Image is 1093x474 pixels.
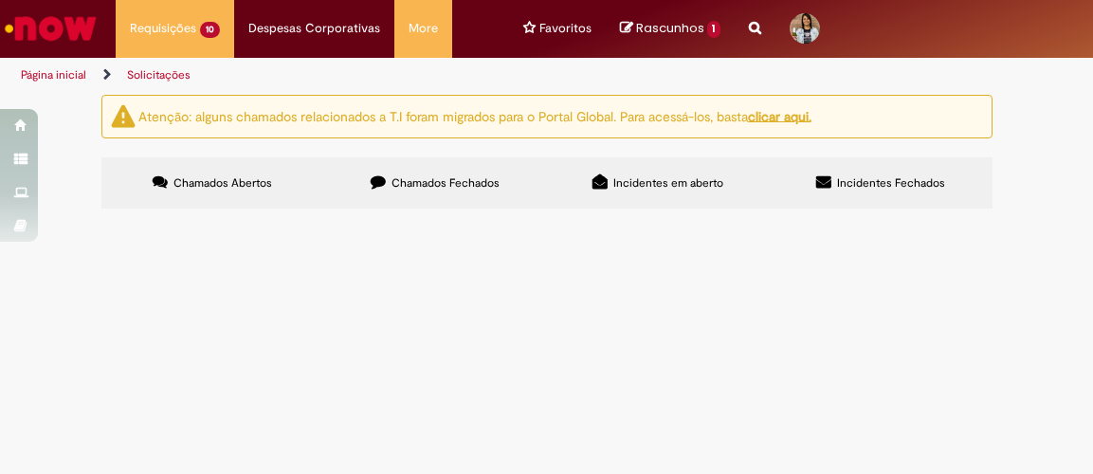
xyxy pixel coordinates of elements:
span: Requisições [130,19,196,38]
span: 1 [707,21,721,38]
span: Rascunhos [636,19,704,37]
a: clicar aqui. [748,107,811,124]
span: 10 [200,22,220,38]
span: Incidentes em aberto [613,175,723,191]
span: Chamados Abertos [173,175,272,191]
span: Despesas Corporativas [248,19,380,38]
ng-bind-html: Atenção: alguns chamados relacionados a T.I foram migrados para o Portal Global. Para acessá-los,... [138,107,811,124]
a: Solicitações [127,67,191,82]
span: More [409,19,438,38]
a: Página inicial [21,67,86,82]
a: No momento, sua lista de rascunhos tem 1 Itens [620,19,721,37]
span: Chamados Fechados [392,175,500,191]
ul: Trilhas de página [14,58,624,93]
span: Incidentes Fechados [837,175,945,191]
span: Favoritos [539,19,592,38]
img: ServiceNow [2,9,100,47]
